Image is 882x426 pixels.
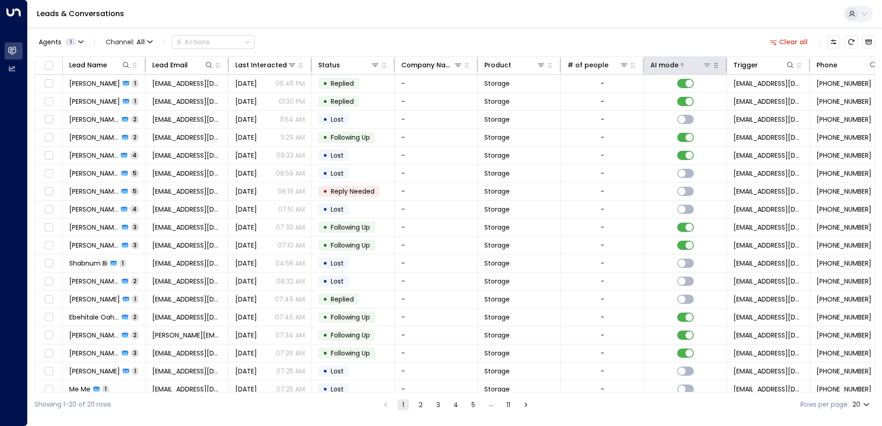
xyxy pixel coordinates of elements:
button: page 1 [398,399,409,410]
div: - [601,331,604,340]
span: Toggle select row [43,150,54,161]
span: Yesterday [235,151,257,160]
span: +447581043276 [816,367,871,376]
p: 01:30 PM [279,97,305,106]
span: Storage [484,349,510,358]
span: Following Up [331,313,370,322]
span: leads@space-station.co.uk [733,277,803,286]
td: - [395,165,478,182]
span: +447463809219 [816,349,871,358]
span: Joe Blog [69,331,119,340]
span: Following Up [331,349,370,358]
span: Reply Needed [331,187,375,196]
span: Aug 20, 2025 [235,295,257,304]
span: Toggle select row [43,240,54,251]
div: Company Name [401,59,463,71]
span: 2 [131,331,139,339]
button: Go to page 4 [450,399,461,410]
span: Storage [484,133,510,142]
span: Lost [331,205,344,214]
span: ebehiohhy@gmail.com [152,313,222,322]
span: leads@space-station.co.uk [733,115,803,124]
div: • [323,363,328,379]
span: Storage [484,241,510,250]
span: me@moo.com [152,385,222,394]
span: Ebehitale Oahimijie [69,313,119,322]
button: Channel:All [102,35,156,48]
p: 07:25 AM [276,367,305,376]
div: - [601,115,604,124]
span: Ben Ben [69,151,118,160]
span: leads@space-station.co.uk [733,187,803,196]
span: 5 [131,169,139,177]
a: Leads & Conversations [37,8,124,19]
div: Trigger [733,59,795,71]
span: leads@space-station.co.uk [733,349,803,358]
span: Storage [484,295,510,304]
div: • [323,219,328,235]
span: 3 [131,241,139,249]
span: Yesterday [235,115,257,124]
div: - [601,367,604,376]
button: Go to next page [520,399,531,410]
span: 1 [132,295,138,303]
span: 2 [131,277,139,285]
div: Status [318,59,380,71]
span: jennythompson@gmsil.com [152,205,222,214]
span: Yesterday [235,79,257,88]
div: - [601,223,604,232]
span: leads@space-station.co.uk [733,205,803,214]
div: # of people [567,59,629,71]
div: • [323,166,328,181]
span: Aug 20, 2025 [235,349,257,358]
span: boatdukes@gmail.com [152,169,222,178]
span: 2 [131,115,139,123]
div: Button group with a nested menu [172,35,255,49]
td: - [395,237,478,254]
span: Yesterday [235,187,257,196]
div: # of people [567,59,608,71]
td: - [395,219,478,236]
button: Archived Leads [862,35,875,48]
div: • [323,94,328,109]
span: Dzhane Newell-Gayla [69,241,119,250]
p: 08:19 AM [278,187,305,196]
td: - [395,254,478,272]
span: Shabnum Bi [69,259,107,268]
span: 2 [131,313,139,321]
span: 4 [130,205,139,213]
span: leads@space-station.co.uk [733,223,803,232]
span: +447951232325 [816,151,871,160]
button: Go to page 3 [433,399,444,410]
span: Toggle select row [43,348,54,359]
span: Storage [484,259,510,268]
span: Iftekar Hussain [69,97,120,106]
span: +447531507057 [816,259,871,268]
div: - [601,205,604,214]
span: Yesterday [235,205,257,214]
span: Lost [331,259,344,268]
span: 3 [131,223,139,231]
div: Last Interacted [235,59,287,71]
span: leads@space-station.co.uk [733,241,803,250]
div: AI mode [650,59,679,71]
span: tahir_86@live.co.uk [152,187,222,196]
span: Dorisappiahasante17@gmail.com [152,133,222,142]
span: 1 [119,259,126,267]
span: Replied [331,295,354,304]
div: • [323,255,328,271]
span: leads@space-station.co.uk [733,313,803,322]
span: keziah96@icloud.com [152,223,222,232]
div: Product [484,59,511,71]
span: Storage [484,367,510,376]
td: - [395,93,478,110]
div: - [601,151,604,160]
span: Storage [484,79,510,88]
span: Following Up [331,241,370,250]
span: Yesterday [235,97,257,106]
span: David Fota [69,115,119,124]
div: … [485,399,496,410]
div: • [323,327,328,343]
span: Agents [39,39,61,45]
div: Showing 1-20 of 211 rows [35,400,111,409]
